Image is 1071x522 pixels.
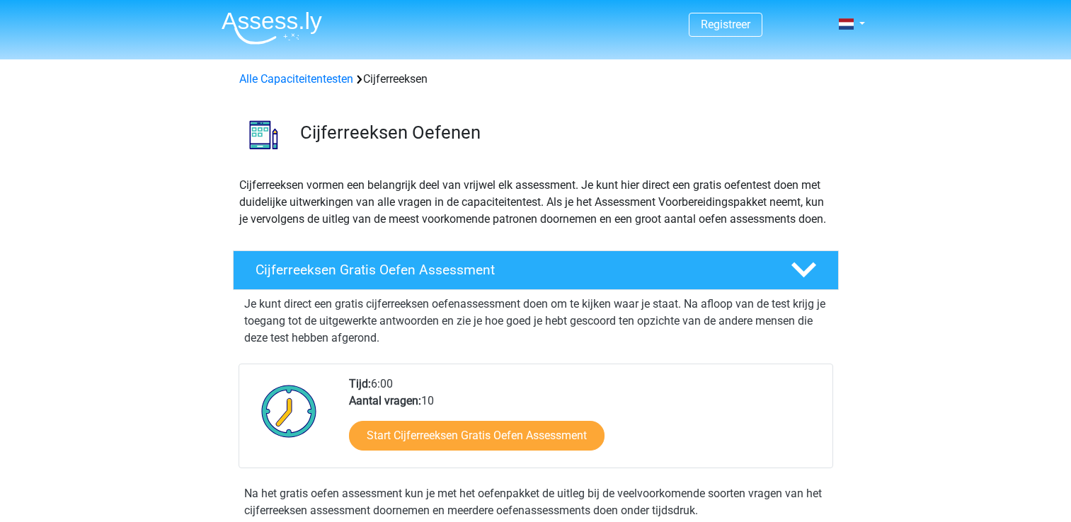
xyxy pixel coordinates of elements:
[239,177,832,228] p: Cijferreeksen vormen een belangrijk deel van vrijwel elk assessment. Je kunt hier direct een grat...
[349,394,421,407] b: Aantal vragen:
[300,122,827,144] h3: Cijferreeksen Oefenen
[338,376,832,468] div: 6:00 10
[701,18,750,31] a: Registreer
[256,262,768,278] h4: Cijferreeksen Gratis Oefen Assessment
[239,485,833,519] div: Na het gratis oefen assessment kun je met het oefenpakket de uitleg bij de veelvoorkomende soorte...
[349,377,371,390] b: Tijd:
[239,72,353,86] a: Alle Capaciteitentesten
[244,296,827,347] p: Je kunt direct een gratis cijferreeksen oefenassessment doen om te kijken waar je staat. Na afloo...
[349,421,605,451] a: Start Cijferreeksen Gratis Oefen Assessment
[234,71,838,88] div: Cijferreeksen
[222,11,322,45] img: Assessly
[227,250,844,290] a: Cijferreeksen Gratis Oefen Assessment
[253,376,325,446] img: Klok
[234,105,294,165] img: cijferreeksen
